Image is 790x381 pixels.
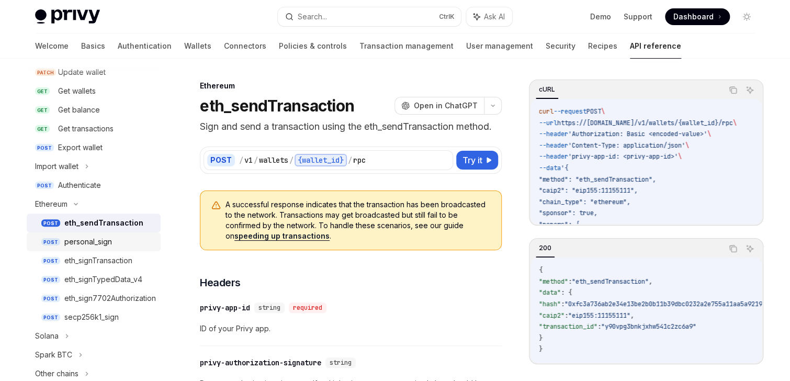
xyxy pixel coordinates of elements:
span: A successful response indicates that the transaction has been broadcasted to the network. Transac... [225,199,491,241]
span: GET [35,87,50,95]
img: light logo [35,9,100,24]
span: : [568,277,572,286]
span: \ [685,141,689,150]
div: eth_sendTransaction [64,217,143,229]
span: POST [41,295,60,302]
svg: Warning [211,200,221,211]
span: POST [35,144,54,152]
span: : { [561,288,572,297]
a: POSTeth_sendTransaction [27,214,161,232]
span: 'Content-Type: application/json' [568,141,685,150]
div: Authenticate [58,179,101,192]
span: "caip2": "eip155:11155111", [539,186,638,195]
div: / [239,155,243,165]
div: eth_signTypedData_v4 [64,273,142,286]
p: Sign and send a transaction using the eth_sendTransaction method. [200,119,502,134]
span: "data" [539,288,561,297]
a: POSTExport wallet [27,138,161,157]
div: Get wallets [58,85,96,97]
span: : [561,300,565,308]
div: Solana [35,330,59,342]
div: cURL [536,83,558,96]
span: : [565,311,568,320]
a: Transaction management [359,33,454,59]
div: Other chains [35,367,78,380]
div: v1 [244,155,253,165]
span: Ask AI [484,12,505,22]
div: Spark BTC [35,349,72,361]
span: 'privy-app-id: <privy-app-id>' [568,152,678,161]
button: Try it [456,151,498,170]
div: required [289,302,326,313]
div: Search... [298,10,327,23]
a: GETGet transactions [27,119,161,138]
div: {wallet_id} [295,154,347,166]
span: POST [35,182,54,189]
button: Toggle dark mode [738,8,755,25]
a: User management [466,33,533,59]
a: POSTeth_signTransaction [27,251,161,270]
div: wallets [259,155,288,165]
a: Connectors [224,33,266,59]
a: POSTsecp256k1_sign [27,308,161,327]
div: secp256k1_sign [64,311,119,323]
span: \ [733,119,737,127]
span: curl [539,107,554,116]
span: --header [539,152,568,161]
div: Get balance [58,104,100,116]
span: POST [41,276,60,284]
span: "sponsor": true, [539,209,597,217]
span: "caip2" [539,311,565,320]
a: POSTeth_sign7702Authorization [27,289,161,308]
div: privy-authorization-signature [200,357,321,368]
button: Ask AI [466,7,512,26]
span: ID of your Privy app. [200,322,502,335]
a: speeding up transactions [234,231,330,241]
div: / [289,155,294,165]
span: } [539,334,543,342]
span: "eth_sendTransaction" [572,277,649,286]
h1: eth_sendTransaction [200,96,354,115]
a: POSTpersonal_sign [27,232,161,251]
span: --url [539,119,557,127]
a: Wallets [184,33,211,59]
span: : [597,322,601,331]
span: "chain_type": "ethereum", [539,198,630,206]
span: https://[DOMAIN_NAME]/v1/wallets/{wallet_id}/rpc [557,119,733,127]
a: GETGet balance [27,100,161,119]
a: Security [546,33,575,59]
div: eth_sign7702Authorization [64,292,156,305]
button: Open in ChatGPT [394,97,484,115]
button: Copy the contents from the code block [726,83,740,97]
span: \ [678,152,682,161]
span: Headers [200,275,241,290]
span: Open in ChatGPT [414,100,478,111]
div: Ethereum [35,198,67,210]
a: Dashboard [665,8,730,25]
div: Export wallet [58,141,103,154]
a: Welcome [35,33,69,59]
a: Support [624,12,652,22]
span: { [539,266,543,274]
span: string [258,304,280,312]
div: 200 [536,242,555,254]
span: , [649,277,652,286]
span: '{ [561,164,568,172]
button: Ask AI [743,83,757,97]
span: "method" [539,277,568,286]
span: GET [35,125,50,133]
div: eth_signTransaction [64,254,132,267]
span: --header [539,141,568,150]
a: Basics [81,33,105,59]
div: Ethereum [200,81,502,91]
button: Search...CtrlK [278,7,461,26]
span: "method": "eth_sendTransaction", [539,175,656,184]
div: rpc [353,155,366,165]
span: Ctrl K [439,13,455,21]
div: Import wallet [35,160,78,173]
div: / [254,155,258,165]
a: Recipes [588,33,617,59]
span: POST [41,238,60,246]
span: } [539,345,543,353]
button: Copy the contents from the code block [726,242,740,255]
